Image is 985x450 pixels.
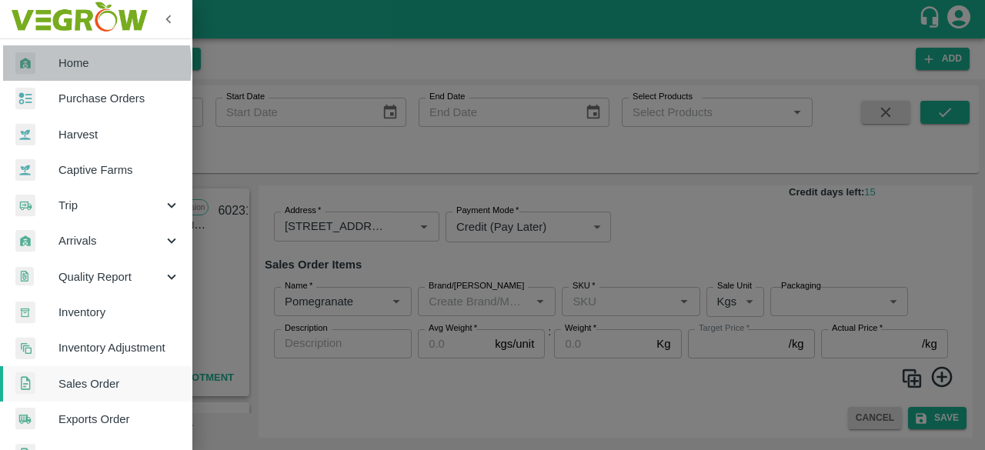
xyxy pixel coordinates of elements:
[58,126,180,143] span: Harvest
[58,232,163,249] span: Arrivals
[58,197,163,214] span: Trip
[15,230,35,252] img: whArrival
[15,302,35,324] img: whInventory
[58,339,180,356] span: Inventory Adjustment
[15,195,35,217] img: delivery
[58,375,180,392] span: Sales Order
[58,411,180,428] span: Exports Order
[15,88,35,110] img: reciept
[58,55,180,72] span: Home
[15,267,34,286] img: qualityReport
[15,123,35,146] img: harvest
[15,372,35,395] img: sales
[58,268,163,285] span: Quality Report
[58,162,180,178] span: Captive Farms
[15,52,35,75] img: whArrival
[15,408,35,430] img: shipments
[58,90,180,107] span: Purchase Orders
[15,337,35,359] img: inventory
[15,158,35,182] img: harvest
[58,304,180,321] span: Inventory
